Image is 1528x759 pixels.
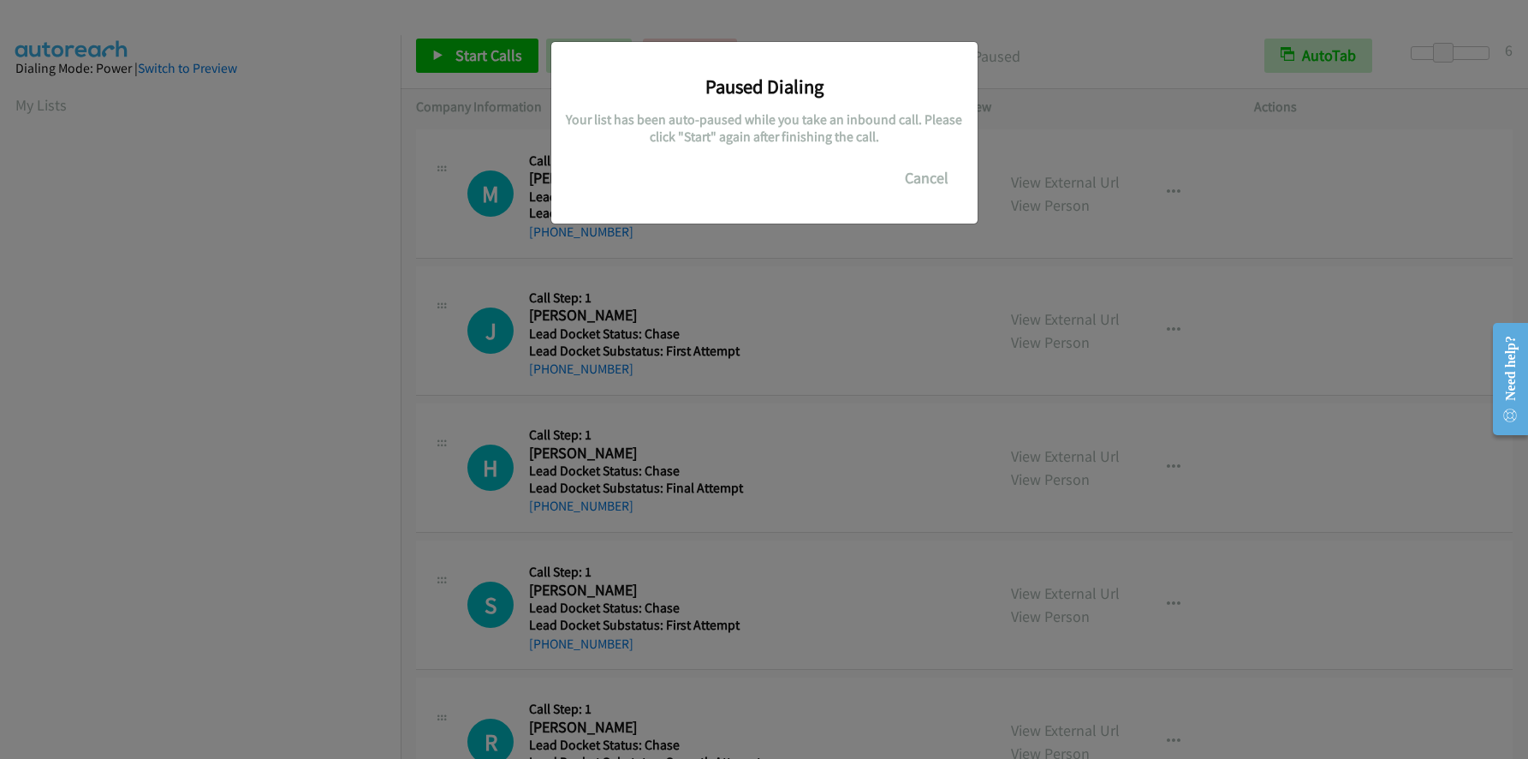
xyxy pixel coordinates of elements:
[889,161,965,195] button: Cancel
[564,75,965,99] h3: Paused Dialing
[564,111,965,145] h5: Your list has been auto-paused while you take an inbound call. Please click "Start" again after f...
[1478,311,1528,447] iframe: Resource Center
